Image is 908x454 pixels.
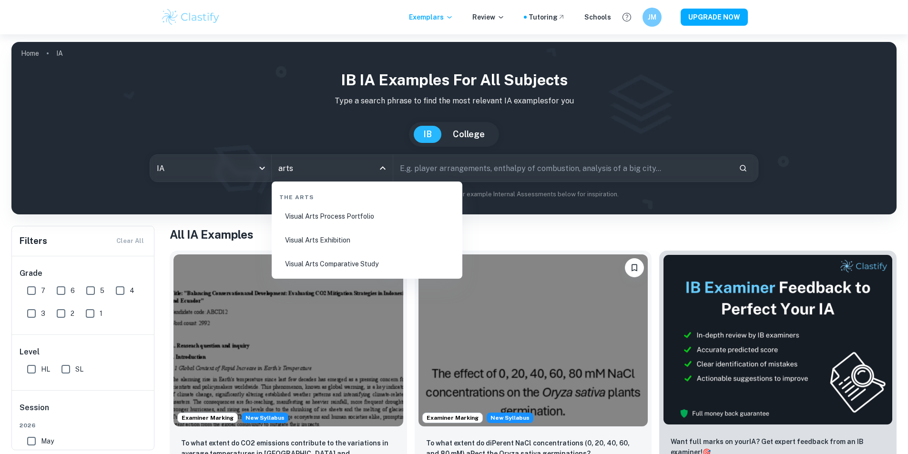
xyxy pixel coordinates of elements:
[75,364,83,374] span: SL
[20,234,47,248] h6: Filters
[376,161,389,175] button: Close
[71,285,75,296] span: 6
[20,346,147,358] h6: Level
[275,185,459,205] div: The Arts
[19,95,889,107] p: Type a search phrase to find the most relevant IA examples for you
[487,413,533,423] div: Starting from the May 2026 session, the ESS IA requirements have changed. We created this exempla...
[11,42,897,214] img: profile cover
[418,254,648,426] img: ESS IA example thumbnail: To what extent do diPerent NaCl concentr
[487,413,533,423] span: New Syllabus
[584,12,611,22] a: Schools
[71,308,74,319] span: 2
[643,8,662,27] button: JM
[443,126,494,143] button: College
[150,155,271,182] div: IA
[130,285,134,296] span: 4
[646,12,657,22] h6: JM
[41,364,50,374] span: HL
[735,160,751,176] button: Search
[20,421,147,430] span: 2026
[414,126,441,143] button: IB
[529,12,565,22] a: Tutoring
[173,254,403,426] img: ESS IA example thumbnail: To what extent do CO2 emissions contribu
[423,414,482,422] span: Examiner Marking
[275,229,459,251] li: Visual Arts Exhibition
[681,9,748,26] button: UPGRADE NOW
[19,69,889,91] h1: IB IA examples for all subjects
[20,402,147,421] h6: Session
[663,254,893,425] img: Thumbnail
[242,413,288,423] div: Starting from the May 2026 session, the ESS IA requirements have changed. We created this exempla...
[275,205,459,227] li: Visual Arts Process Portfolio
[625,258,644,277] button: Bookmark
[100,285,104,296] span: 5
[56,48,63,59] p: IA
[41,436,54,446] span: May
[161,8,221,27] img: Clastify logo
[275,253,459,275] li: Visual Arts Comparative Study
[20,268,147,279] h6: Grade
[100,308,102,319] span: 1
[472,12,505,22] p: Review
[178,414,237,422] span: Examiner Marking
[242,413,288,423] span: New Syllabus
[19,190,889,199] p: Not sure what to search for? You can always look through our example Internal Assessments below f...
[393,155,731,182] input: E.g. player arrangements, enthalpy of combustion, analysis of a big city...
[41,308,45,319] span: 3
[41,285,45,296] span: 7
[21,47,39,60] a: Home
[170,226,897,243] h1: All IA Examples
[409,12,453,22] p: Exemplars
[619,9,635,25] button: Help and Feedback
